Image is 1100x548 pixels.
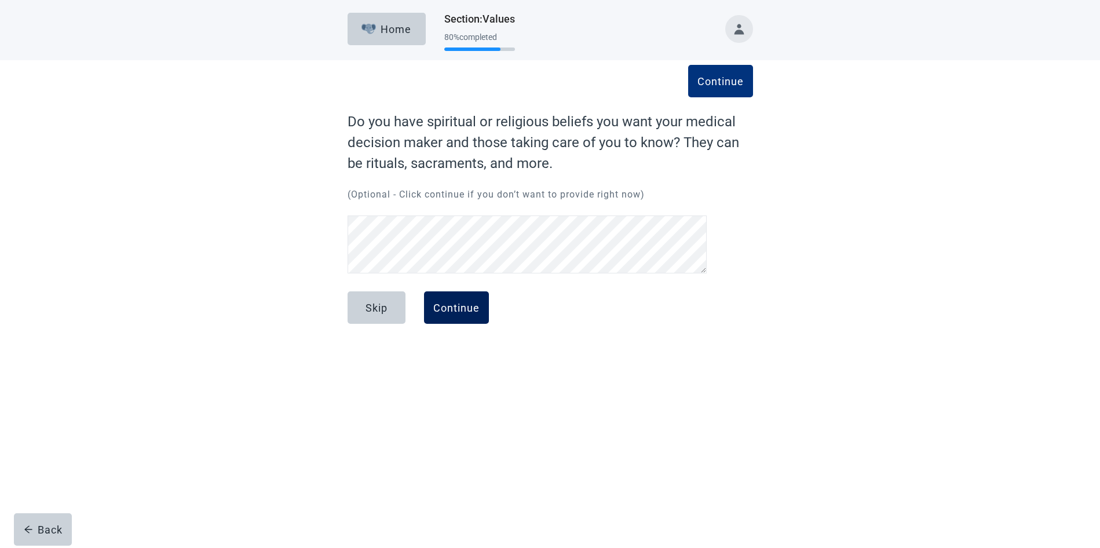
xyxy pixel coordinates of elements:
h1: Section : Values [444,11,515,27]
button: ElephantHome [348,13,426,45]
div: Continue [433,302,480,313]
button: Toggle account menu [725,15,753,43]
label: Do you have spiritual or religious beliefs you want your medical decision maker and those taking ... [348,111,753,174]
div: Back [24,524,63,535]
div: 80 % completed [444,32,515,42]
div: Continue [697,75,744,87]
button: Continue [424,291,489,324]
span: arrow-left [24,525,33,534]
div: Skip [366,302,388,313]
button: Skip [348,291,405,324]
div: Progress section [444,28,515,56]
img: Elephant [361,24,376,34]
button: arrow-leftBack [14,513,72,546]
p: (Optional - Click continue if you don’t want to provide right now) [348,188,753,202]
div: Home [361,23,411,35]
button: Continue [688,65,753,97]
